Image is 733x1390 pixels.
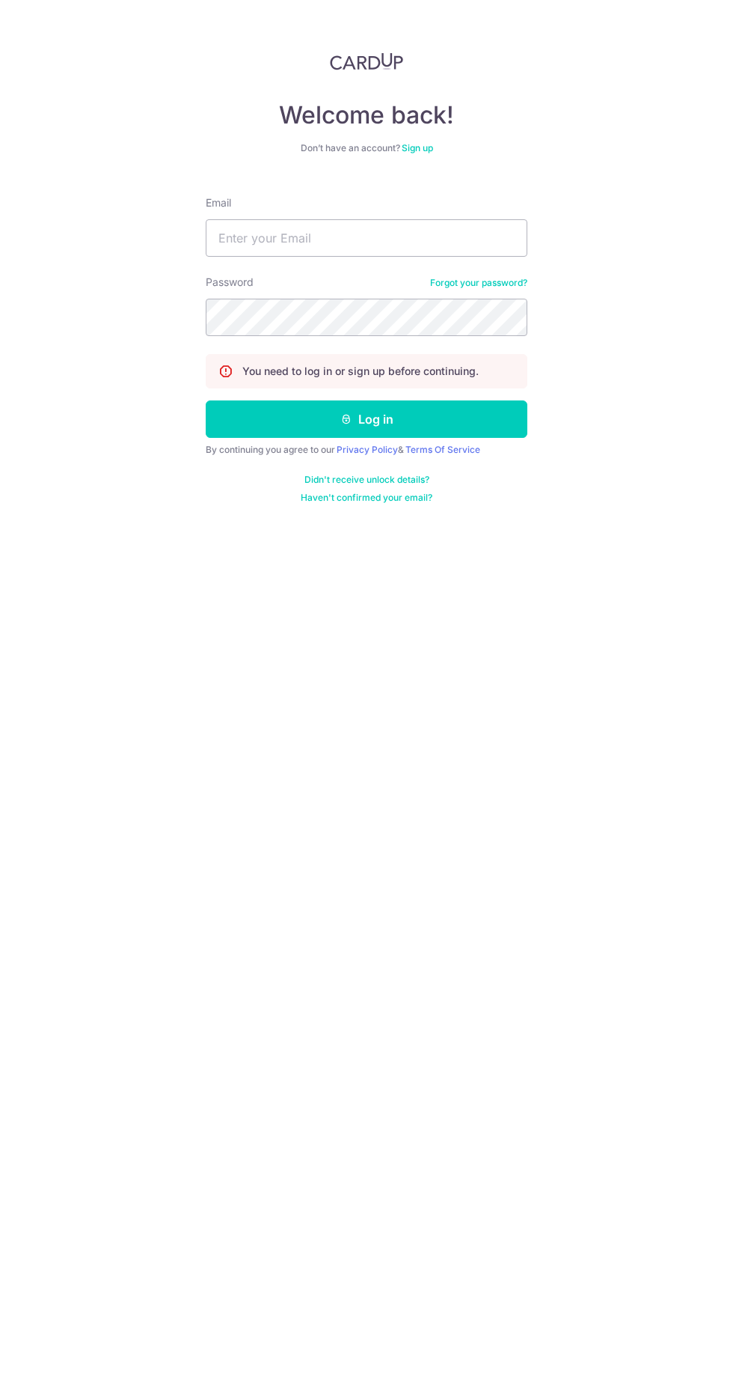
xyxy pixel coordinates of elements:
a: Didn't receive unlock details? [304,474,429,486]
button: Log in [206,400,527,438]
a: Forgot your password? [430,277,527,289]
label: Email [206,195,231,210]
a: Privacy Policy [337,444,398,455]
p: You need to log in or sign up before continuing. [242,364,479,379]
div: By continuing you agree to our & [206,444,527,456]
div: Don’t have an account? [206,142,527,154]
a: Haven't confirmed your email? [301,492,432,504]
label: Password [206,275,254,290]
a: Terms Of Service [405,444,480,455]
h4: Welcome back! [206,100,527,130]
input: Enter your Email [206,219,527,257]
img: CardUp Logo [330,52,403,70]
a: Sign up [402,142,433,153]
